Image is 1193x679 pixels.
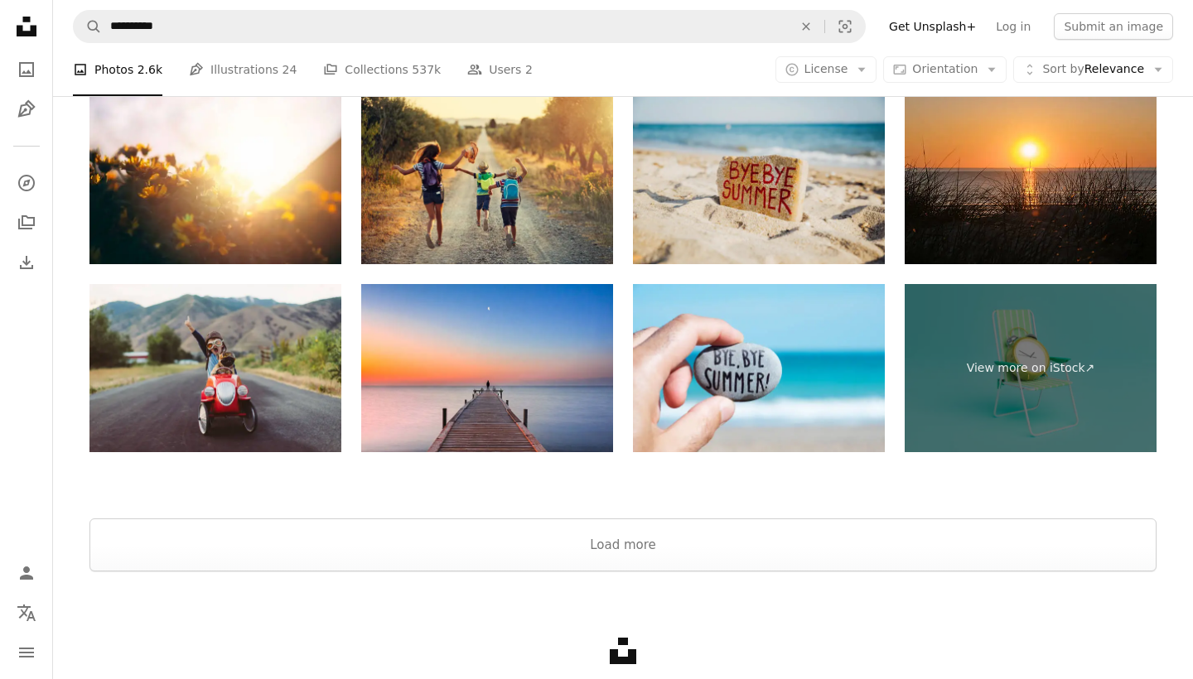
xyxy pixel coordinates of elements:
button: Load more [89,518,1157,571]
a: Illustrations [10,93,43,126]
span: License [804,62,848,75]
button: Visual search [825,11,865,42]
img: Man standing on jetty at beach with sunrise and moon [361,284,613,452]
img: Text bye, bye summer on the beach [633,97,885,265]
span: Relevance [1042,61,1144,78]
img: chrysanthemum [89,97,341,265]
button: Search Unsplash [74,11,102,42]
span: 537k [412,60,441,79]
button: Language [10,596,43,629]
span: Sort by [1042,62,1084,75]
a: View more on iStock↗ [905,284,1157,452]
a: Users 2 [467,43,533,96]
a: Log in [986,13,1041,40]
img: man on the beach and text bye, bye summer [633,284,885,452]
a: Get Unsplash+ [879,13,986,40]
img: Dramatic sunset over the tranquil beach in Denmark with tall grass in the foreground [905,97,1157,265]
a: Photos [10,53,43,86]
button: Sort byRelevance [1013,56,1173,83]
span: 2 [525,60,533,79]
a: Collections [10,206,43,239]
button: Orientation [883,56,1007,83]
button: License [775,56,877,83]
a: Explore [10,166,43,200]
a: Home — Unsplash [10,10,43,46]
img: Toy Race Car Drivers [89,284,341,452]
a: Download History [10,246,43,279]
a: Illustrations 24 [189,43,297,96]
img: Three kids running on last day of school [361,97,613,265]
button: Clear [788,11,824,42]
button: Menu [10,636,43,669]
a: Collections 537k [323,43,441,96]
button: Submit an image [1054,13,1173,40]
form: Find visuals sitewide [73,10,866,43]
span: 24 [283,60,297,79]
a: Log in / Sign up [10,556,43,590]
span: Orientation [912,62,978,75]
